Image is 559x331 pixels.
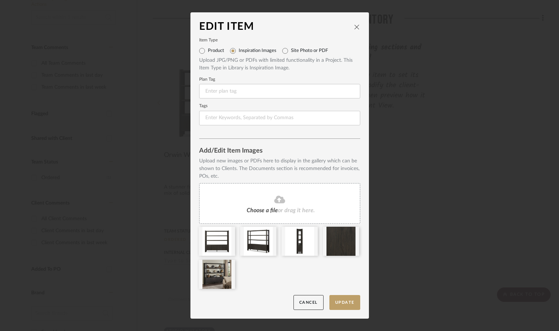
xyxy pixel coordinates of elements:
[199,148,360,155] div: Add/Edit Item Images
[354,24,360,30] button: close
[291,48,328,54] label: Site Photo or PDF
[329,295,360,310] button: Update
[199,111,360,125] input: Enter Keywords, Separated by Commas
[239,48,276,54] label: Inspiration Images
[247,207,278,213] span: Choose a file
[199,104,360,108] label: Tags
[199,39,360,42] label: Item Type
[199,84,360,98] input: Enter plan tag
[199,21,354,33] div: Edit Item
[293,295,324,310] button: Cancel
[199,45,360,57] mat-radio-group: Select item type
[199,78,360,81] label: Plan Tag
[199,157,360,180] div: Upload new images or PDFs here to display in the gallery which can be shown to Clients. The Docum...
[278,207,315,213] span: or drag it here.
[199,57,360,72] div: Upload JPG/PNG or PDFs with limited functionality in a Project. This Item Type in Library is Insp...
[208,48,224,54] label: Product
